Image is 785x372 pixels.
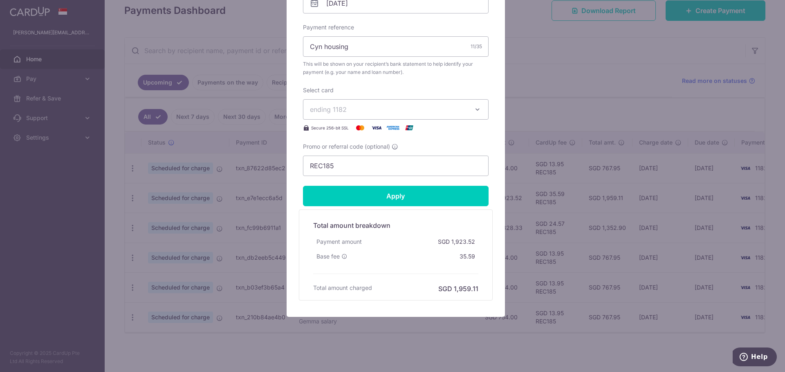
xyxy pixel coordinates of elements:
div: 11/35 [471,42,482,51]
label: Select card [303,86,334,94]
div: Payment amount [313,234,365,249]
img: UnionPay [401,123,417,133]
input: Apply [303,186,489,206]
h6: SGD 1,959.11 [438,284,478,294]
img: American Express [385,123,401,133]
div: SGD 1,923.52 [435,234,478,249]
img: Visa [368,123,385,133]
span: Promo or referral code (optional) [303,143,390,151]
button: ending 1182 [303,99,489,120]
label: Payment reference [303,23,354,31]
span: Secure 256-bit SSL [311,125,349,131]
div: 35.59 [456,249,478,264]
h5: Total amount breakdown [313,221,478,230]
img: Mastercard [352,123,368,133]
h6: Total amount charged [313,284,372,292]
span: Base fee [316,252,340,261]
iframe: Opens a widget where you can find more information [733,347,777,368]
span: ending 1182 [310,105,347,114]
span: This will be shown on your recipient’s bank statement to help identify your payment (e.g. your na... [303,60,489,76]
